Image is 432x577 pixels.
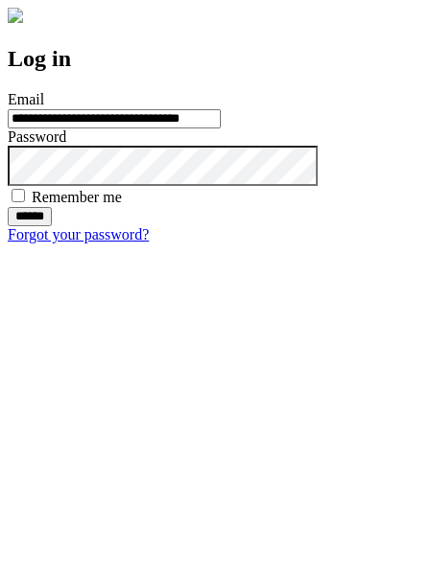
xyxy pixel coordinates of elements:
label: Remember me [32,189,122,205]
a: Forgot your password? [8,226,149,242]
img: logo-4e3dc11c47720685a147b03b5a06dd966a58ff35d612b21f08c02c0306f2b779.png [8,8,23,23]
label: Password [8,128,66,145]
label: Email [8,91,44,107]
h2: Log in [8,46,424,72]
